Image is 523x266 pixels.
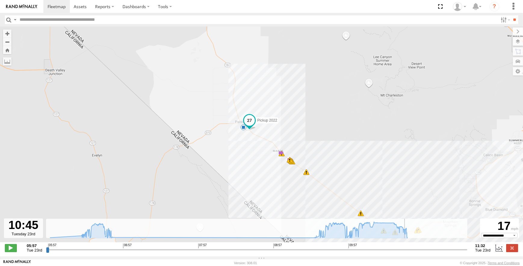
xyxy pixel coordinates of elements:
strong: 05:57 [27,243,42,248]
strong: 11:32 [475,243,491,248]
label: Search Query [13,15,17,24]
span: 07:57 [198,243,207,248]
label: Search Filter Options [498,15,511,24]
label: Play/Stop [5,244,17,252]
label: Close [506,244,518,252]
span: Tue 23rd Sep 2025 [475,248,491,252]
button: Zoom in [3,29,11,38]
span: Pickup 2022 [257,118,277,122]
label: Measure [3,57,11,66]
div: Version: 308.01 [234,261,257,265]
img: rand-logo.svg [6,5,37,9]
span: 09:57 [348,243,357,248]
div: Dakota Roehl [451,2,468,11]
span: 06:57 [123,243,132,248]
div: © Copyright 2025 - [460,261,520,265]
div: 17 [481,219,518,233]
span: Tue 23rd Sep 2025 [27,248,42,252]
a: Terms and Conditions [488,261,520,265]
button: Zoom out [3,38,11,46]
span: 05:57 [48,243,57,248]
a: Visit our Website [3,260,31,266]
button: Zoom Home [3,46,11,54]
span: 08:57 [274,243,282,248]
label: Map Settings [513,67,523,76]
i: ? [490,2,499,11]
